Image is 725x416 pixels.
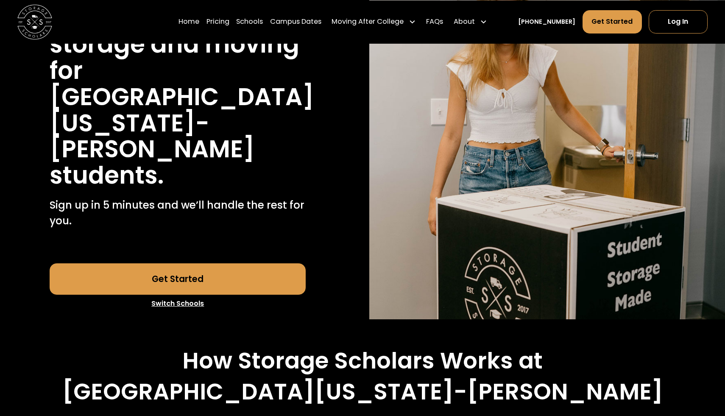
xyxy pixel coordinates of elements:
a: Schools [236,10,263,34]
a: Get Started [50,263,306,295]
div: Moving After College [332,17,404,27]
a: Log In [649,10,708,34]
a: Get Started [583,10,642,34]
a: Pricing [206,10,229,34]
h2: [GEOGRAPHIC_DATA][US_STATE]-[PERSON_NAME] [62,378,663,405]
h1: Stress free student storage and moving for [50,5,306,84]
h1: students. [50,162,164,189]
a: [PHONE_NUMBER] [518,17,575,26]
a: Switch Schools [50,295,306,313]
h1: [GEOGRAPHIC_DATA][US_STATE]-[PERSON_NAME] [50,84,314,163]
a: Home [178,10,199,34]
img: Storage Scholars main logo [17,4,52,39]
div: Moving After College [328,10,419,34]
a: FAQs [426,10,443,34]
h2: How Storage Scholars Works at [182,347,543,374]
div: About [450,10,491,34]
a: Campus Dates [270,10,321,34]
div: About [454,17,475,27]
a: home [17,4,52,39]
p: Sign up in 5 minutes and we’ll handle the rest for you. [50,198,306,229]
